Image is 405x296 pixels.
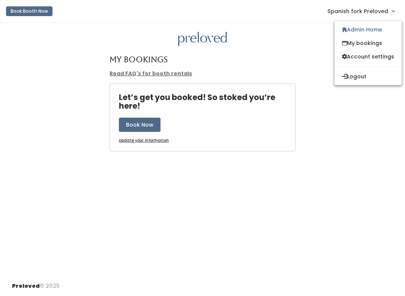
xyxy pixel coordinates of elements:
[334,23,402,36] a: Admin Home
[12,282,40,290] span: Preloved
[6,6,52,16] button: Book Booth Now
[6,3,52,19] a: Book Booth Now
[109,55,168,64] h4: My Bookings
[12,276,60,290] div: © 2025
[334,36,402,50] a: My bookings
[327,7,388,15] span: Spanish fork Preloved
[119,118,160,132] button: Book Now
[320,3,402,19] a: Spanish fork Preloved
[334,70,402,83] button: Logout
[119,138,169,143] u: Update your information
[334,50,402,63] a: Account settings
[119,93,295,110] h4: Let’s get you booked! So stoked you’re here!
[109,70,192,77] a: Read FAQ's for booth rentals
[178,32,227,46] img: preloved logo
[119,138,169,144] a: Update your information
